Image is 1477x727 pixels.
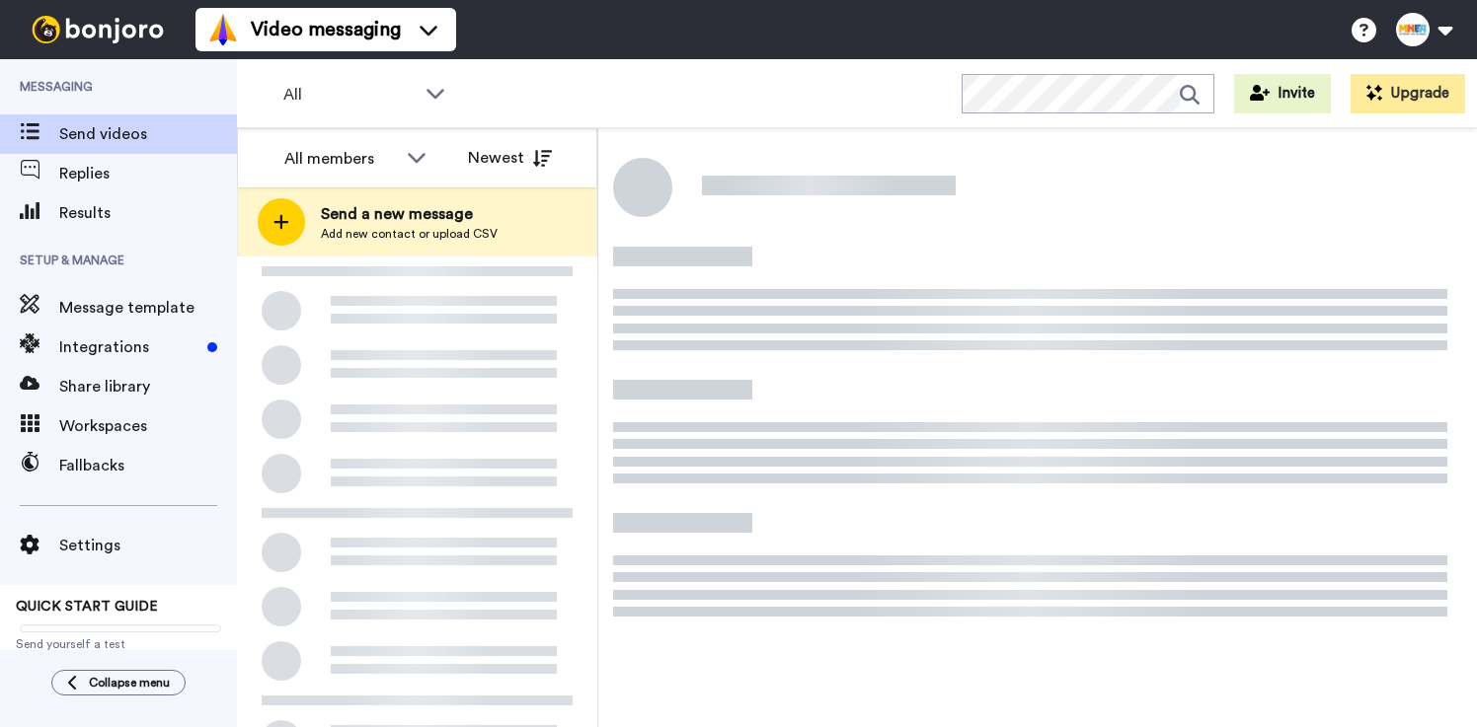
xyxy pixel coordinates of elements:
[59,335,199,359] span: Integrations
[453,138,567,178] button: Newest
[16,600,158,614] span: QUICK START GUIDE
[16,636,221,652] span: Send yourself a test
[59,454,237,477] span: Fallbacks
[321,202,498,226] span: Send a new message
[1351,74,1465,113] button: Upgrade
[207,14,239,45] img: vm-color.svg
[59,414,237,438] span: Workspaces
[283,83,416,107] span: All
[59,375,237,399] span: Share library
[59,162,237,185] span: Replies
[321,226,498,242] span: Add new contact or upload CSV
[51,670,186,695] button: Collapse menu
[59,122,237,146] span: Send videos
[251,16,401,43] span: Video messaging
[89,675,170,691] span: Collapse menu
[59,534,237,557] span: Settings
[1234,74,1331,113] button: Invite
[24,16,172,43] img: bj-logo-header-white.svg
[59,201,237,225] span: Results
[59,296,237,320] span: Message template
[284,147,397,171] div: All members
